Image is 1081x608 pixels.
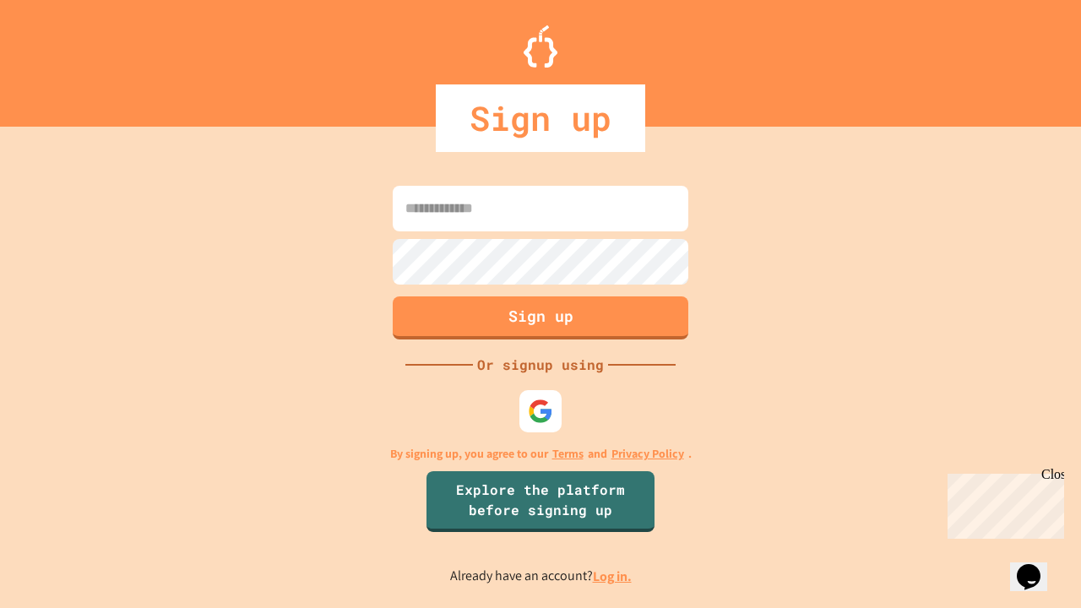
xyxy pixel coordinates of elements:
[552,445,584,463] a: Terms
[7,7,117,107] div: Chat with us now!Close
[1010,540,1064,591] iframe: chat widget
[524,25,557,68] img: Logo.svg
[450,566,632,587] p: Already have an account?
[941,467,1064,539] iframe: chat widget
[426,471,655,532] a: Explore the platform before signing up
[393,296,688,339] button: Sign up
[473,355,608,375] div: Or signup using
[611,445,684,463] a: Privacy Policy
[436,84,645,152] div: Sign up
[593,567,632,585] a: Log in.
[390,445,692,463] p: By signing up, you agree to our and .
[528,399,553,424] img: google-icon.svg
